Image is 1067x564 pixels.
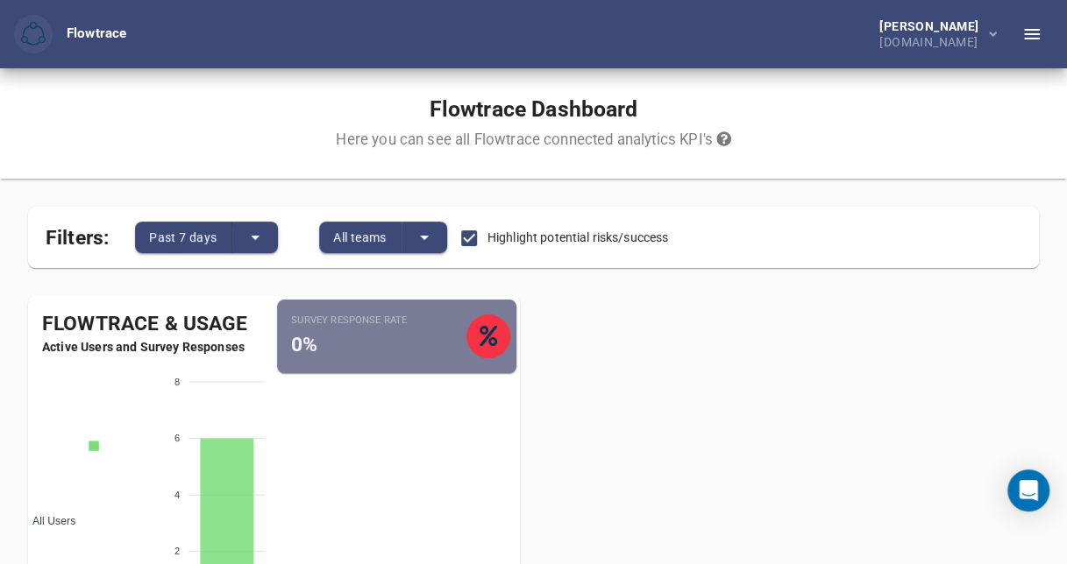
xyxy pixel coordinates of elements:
button: [PERSON_NAME][DOMAIN_NAME] [851,15,1011,53]
span: 0% [291,333,317,356]
tspan: 8 [174,377,180,387]
tspan: 6 [174,433,180,443]
div: Here you can see all Flowtrace connected analytics KPI's [336,130,730,151]
tspan: 4 [174,490,180,500]
span: Highlight potential risks/success [487,229,668,247]
button: All teams [319,222,402,253]
div: [DOMAIN_NAME] [879,32,985,48]
div: Open Intercom Messenger [1007,469,1049,511]
span: All teams [333,227,387,248]
span: Filters: [46,215,109,253]
span: Active Users and Survey Responses [28,338,274,356]
img: Flowtrace [21,22,46,46]
h1: Flowtrace Dashboard [336,96,730,123]
div: Flowtrace [67,25,126,44]
small: Survey Response Rate [291,314,466,328]
tspan: 2 [174,546,180,556]
span: Past 7 days [149,227,217,248]
span: All Users [19,515,75,527]
div: split button [135,222,277,253]
div: split button [319,222,447,253]
div: Flowtrace & Usage [28,310,274,339]
button: Past 7 days [135,222,231,253]
div: [PERSON_NAME] [879,20,985,32]
button: Flowtrace [14,15,53,53]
